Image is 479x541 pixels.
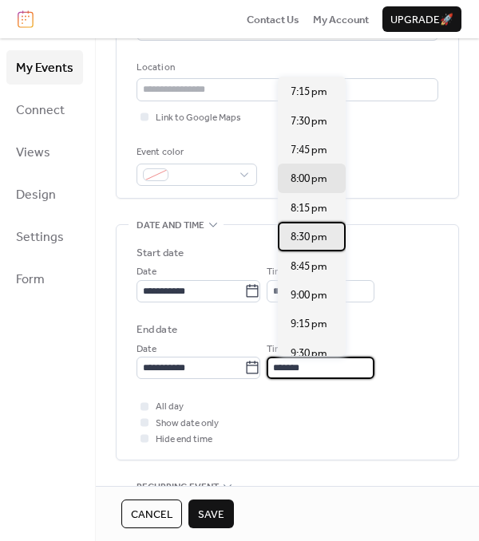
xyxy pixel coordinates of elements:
[16,183,56,207] span: Design
[16,267,45,292] span: Form
[291,229,327,245] span: 8:30 pm
[291,113,327,129] span: 7:30 pm
[247,11,299,27] a: Contact Us
[247,12,299,28] span: Contact Us
[137,342,156,357] span: Date
[137,245,184,261] div: Start date
[198,507,224,523] span: Save
[6,219,83,254] a: Settings
[137,322,177,338] div: End date
[156,416,219,432] span: Show date only
[291,171,327,187] span: 8:00 pm
[291,287,327,303] span: 9:00 pm
[291,316,327,332] span: 9:15 pm
[16,140,50,165] span: Views
[137,60,435,76] div: Location
[137,479,219,495] span: Recurring event
[291,142,327,158] span: 7:45 pm
[18,10,34,28] img: logo
[291,200,327,216] span: 8:15 pm
[390,12,453,28] span: Upgrade 🚀
[16,56,73,81] span: My Events
[382,6,461,32] button: Upgrade🚀
[188,500,234,528] button: Save
[313,12,369,28] span: My Account
[291,259,327,274] span: 8:45 pm
[137,218,204,234] span: Date and time
[267,264,287,280] span: Time
[313,11,369,27] a: My Account
[267,342,287,357] span: Time
[156,399,184,415] span: All day
[6,262,83,296] a: Form
[6,177,83,211] a: Design
[16,98,65,123] span: Connect
[6,50,83,85] a: My Events
[16,225,64,250] span: Settings
[121,500,182,528] button: Cancel
[137,264,156,280] span: Date
[6,135,83,169] a: Views
[291,84,327,100] span: 7:15 pm
[156,110,241,126] span: Link to Google Maps
[291,346,327,361] span: 9:30 pm
[131,507,172,523] span: Cancel
[156,432,212,448] span: Hide end time
[6,93,83,127] a: Connect
[137,144,254,160] div: Event color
